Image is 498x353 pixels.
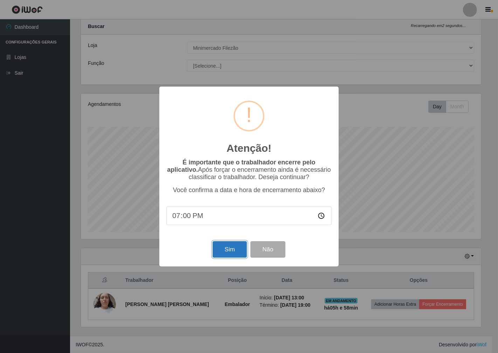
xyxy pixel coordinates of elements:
[213,241,247,258] button: Sim
[227,142,271,155] h2: Atenção!
[166,186,332,194] p: Você confirma a data e hora de encerramento abaixo?
[250,241,285,258] button: Não
[167,159,315,173] b: É importante que o trabalhador encerre pelo aplicativo.
[166,159,332,181] p: Após forçar o encerramento ainda é necessário classificar o trabalhador. Deseja continuar?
